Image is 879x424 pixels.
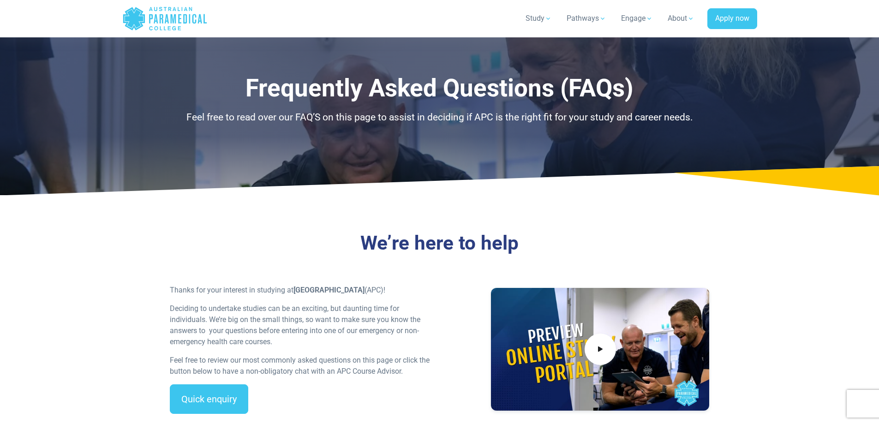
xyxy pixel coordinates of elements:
a: About [662,6,700,31]
span: Deciding to undertake studies can be an exciting, but daunting time for individuals. We’re big on... [170,304,420,346]
a: Engage [616,6,658,31]
span: Feel free to review our most commonly asked questions on this page or click the button below to h... [170,356,430,376]
a: Pathways [561,6,612,31]
a: Quick enquiry [170,384,248,414]
p: Feel free to read over our FAQ’S on this page to assist in deciding if APC is the right fit for y... [170,110,710,125]
a: Apply now [707,8,757,30]
strong: [GEOGRAPHIC_DATA] [293,286,365,294]
span: Thanks for your interest in studying at (APC)! [170,286,385,294]
h1: Frequently Asked Questions (FAQs) [170,74,710,103]
a: Study [520,6,557,31]
a: Australian Paramedical College [122,4,208,34]
h3: We’re here to help [170,232,710,255]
